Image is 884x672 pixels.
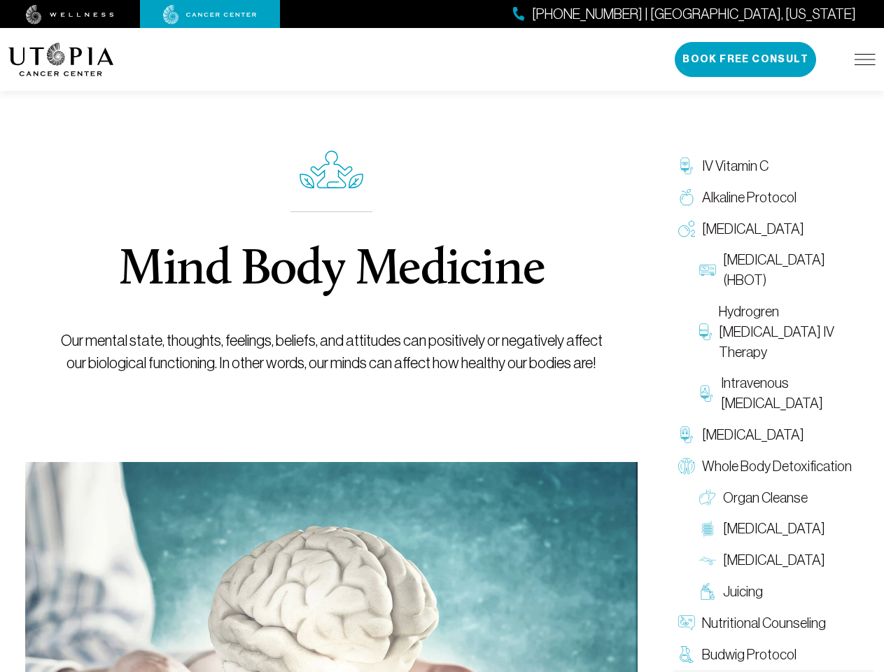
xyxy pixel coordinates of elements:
a: Organ Cleanse [692,482,876,514]
img: Oxygen Therapy [678,220,695,237]
h1: Mind Body Medicine [118,246,545,296]
img: Juicing [699,583,716,600]
span: Hydrogren [MEDICAL_DATA] IV Therapy [719,302,869,362]
img: Chelation Therapy [678,426,695,443]
a: Intravenous [MEDICAL_DATA] [692,367,876,419]
img: Hydrogren Peroxide IV Therapy [699,323,711,340]
span: Nutritional Counseling [702,613,826,633]
img: Intravenous Ozone Therapy [699,385,714,402]
img: Budwig Protocol [678,646,695,663]
span: [MEDICAL_DATA] [723,519,825,539]
a: [MEDICAL_DATA] [671,213,876,245]
img: Colon Therapy [699,521,716,538]
span: Whole Body Detoxification [702,456,852,477]
a: Hydrogren [MEDICAL_DATA] IV Therapy [692,296,876,367]
a: [MEDICAL_DATA] (HBOT) [692,244,876,296]
a: IV Vitamin C [671,150,876,182]
img: cancer center [163,5,257,24]
img: Organ Cleanse [699,489,716,506]
span: [PHONE_NUMBER] | [GEOGRAPHIC_DATA], [US_STATE] [532,4,856,24]
a: Nutritional Counseling [671,608,876,639]
img: wellness [26,5,114,24]
img: Lymphatic Massage [699,552,716,569]
img: logo [8,43,114,76]
img: Alkaline Protocol [678,189,695,206]
span: IV Vitamin C [702,156,769,176]
span: [MEDICAL_DATA] [702,219,804,239]
a: Juicing [692,576,876,608]
span: [MEDICAL_DATA] [702,425,804,445]
span: Intravenous [MEDICAL_DATA] [721,373,869,414]
a: [MEDICAL_DATA] [692,545,876,576]
span: Alkaline Protocol [702,188,797,208]
span: Budwig Protocol [702,645,797,665]
a: [MEDICAL_DATA] [671,419,876,451]
button: Book Free Consult [675,42,816,77]
a: Alkaline Protocol [671,182,876,213]
a: [PHONE_NUMBER] | [GEOGRAPHIC_DATA], [US_STATE] [513,4,856,24]
img: icon-hamburger [855,54,876,65]
a: Budwig Protocol [671,639,876,671]
span: Organ Cleanse [723,488,808,508]
img: Nutritional Counseling [678,615,695,631]
span: Juicing [723,582,763,602]
img: Whole Body Detoxification [678,458,695,475]
p: Our mental state, thoughts, feelings, beliefs, and attitudes can positively or negatively affect ... [52,330,610,374]
img: Hyperbaric Oxygen Therapy (HBOT) [699,262,716,279]
span: [MEDICAL_DATA] [723,550,825,570]
a: Whole Body Detoxification [671,451,876,482]
img: IV Vitamin C [678,157,695,174]
span: [MEDICAL_DATA] (HBOT) [723,250,869,290]
img: icon [300,150,363,189]
a: [MEDICAL_DATA] [692,513,876,545]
